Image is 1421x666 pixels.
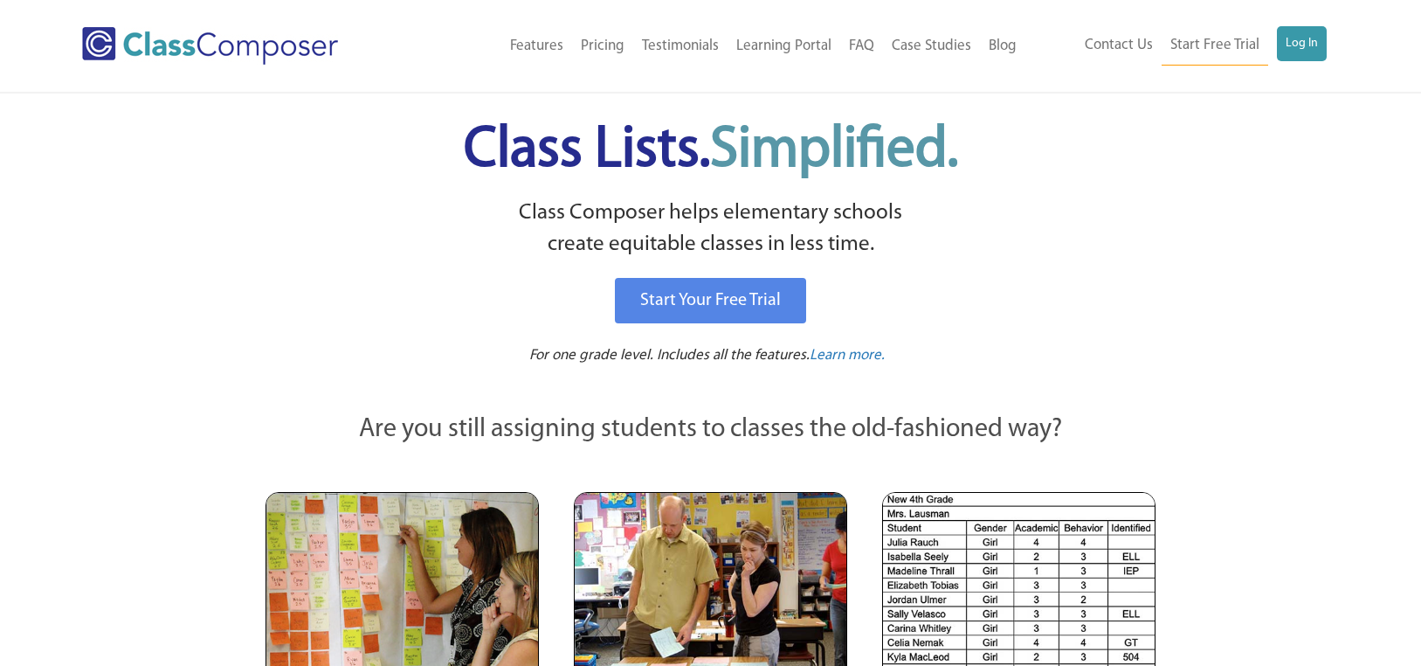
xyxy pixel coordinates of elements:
[410,27,1025,66] nav: Header Menu
[263,198,1159,261] p: Class Composer helps elementary schools create equitable classes in less time.
[1277,26,1327,61] a: Log In
[710,122,958,179] span: Simplified.
[883,27,980,66] a: Case Studies
[840,27,883,66] a: FAQ
[266,411,1156,449] p: Are you still assigning students to classes the old-fashioned way?
[1076,26,1162,65] a: Contact Us
[728,27,840,66] a: Learning Portal
[1162,26,1268,66] a: Start Free Trial
[501,27,572,66] a: Features
[633,27,728,66] a: Testimonials
[615,278,806,323] a: Start Your Free Trial
[980,27,1025,66] a: Blog
[572,27,633,66] a: Pricing
[1025,26,1327,66] nav: Header Menu
[529,348,810,363] span: For one grade level. Includes all the features.
[640,292,781,309] span: Start Your Free Trial
[82,27,338,65] img: Class Composer
[810,345,885,367] a: Learn more.
[810,348,885,363] span: Learn more.
[464,122,958,179] span: Class Lists.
